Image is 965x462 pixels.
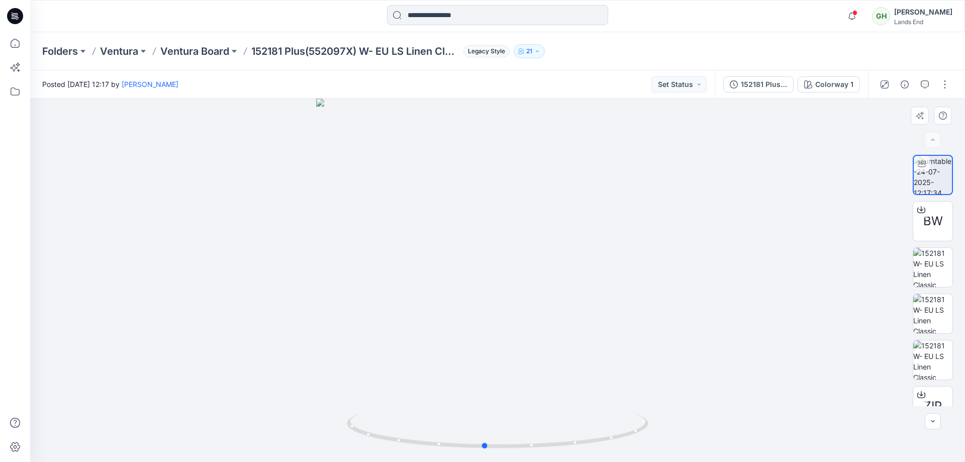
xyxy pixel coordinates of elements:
[872,7,890,25] div: GH
[100,44,138,58] a: Ventura
[913,248,952,287] img: 152181 W- EU LS Linen Classic Button- Through Shirt
[741,79,787,90] div: 152181 Plus(552097X)
[514,44,545,58] button: 21
[42,44,78,58] a: Folders
[894,18,952,26] div: Lands End
[815,79,853,90] div: Colorway 1
[723,76,794,93] button: 152181 Plus(552097X)
[924,397,942,415] span: ZIP
[526,46,532,57] p: 21
[798,76,860,93] button: Colorway 1
[122,80,178,88] a: [PERSON_NAME]
[463,45,510,57] span: Legacy Style
[913,294,952,333] img: 152181 W- EU LS Linen Classic Button- Through Shirt_Pressure
[914,156,952,194] img: turntable-24-07-2025-12:17:34
[459,44,510,58] button: Legacy Style
[42,79,178,89] span: Posted [DATE] 12:17 by
[897,76,913,93] button: Details
[251,44,459,58] p: 152181 Plus(552097X) W- EU LS Linen Classic Button- Through Shirt
[913,340,952,380] img: 152181 W- EU LS Linen Classic Button- Through Shirt_Tension
[894,6,952,18] div: [PERSON_NAME]
[923,212,943,230] span: BW
[160,44,229,58] a: Ventura Board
